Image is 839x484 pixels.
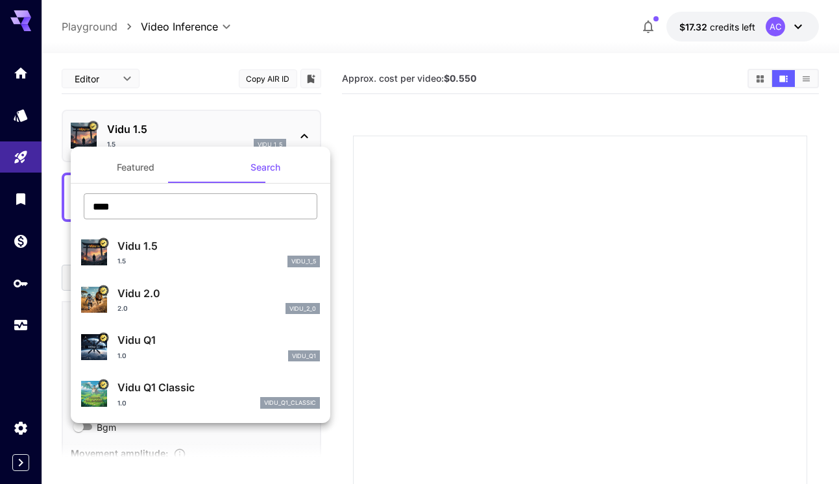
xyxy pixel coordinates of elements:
div: Certified Model – Vetted for best performance and includes a commercial license.Vidu 2.02.0vidu_2_0 [81,280,320,320]
button: Certified Model – Vetted for best performance and includes a commercial license. [98,380,108,390]
p: vidu_q1_classic [264,398,316,407]
p: Vidu 2.0 [117,285,320,301]
button: Featured [71,152,201,183]
div: Certified Model – Vetted for best performance and includes a commercial license.Vidu 1.51.5vidu_1_5 [81,233,320,272]
button: Certified Model – Vetted for best performance and includes a commercial license. [98,285,108,295]
p: 1.0 [117,398,127,408]
p: 2.0 [117,304,128,313]
p: Vidu Q1 Classic [117,380,320,395]
p: 1.0 [117,351,127,361]
button: Certified Model – Vetted for best performance and includes a commercial license. [98,238,108,248]
p: Vidu 1.5 [117,238,320,254]
button: Certified Model – Vetted for best performance and includes a commercial license. [98,332,108,343]
div: Certified Model – Vetted for best performance and includes a commercial license.Vidu Q1 Classic1.... [81,374,320,414]
button: Search [201,152,330,183]
div: Certified Model – Vetted for best performance and includes a commercial license.Vidu Q11.0vidu_q1 [81,327,320,367]
p: Vidu Q1 [117,332,320,348]
p: vidu_1_5 [291,257,316,266]
p: vidu_2_0 [289,304,316,313]
p: 1.5 [117,256,126,266]
p: vidu_q1 [292,352,316,361]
